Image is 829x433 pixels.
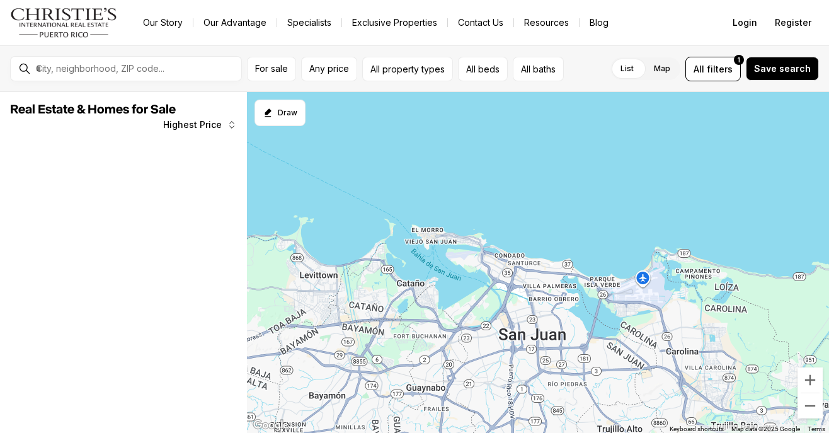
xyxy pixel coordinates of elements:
[733,18,757,28] span: Login
[610,57,644,80] label: List
[767,10,819,35] button: Register
[342,14,447,32] a: Exclusive Properties
[133,14,193,32] a: Our Story
[738,55,740,65] span: 1
[309,64,349,74] span: Any price
[156,112,244,137] button: Highest Price
[514,14,579,32] a: Resources
[644,57,680,80] label: Map
[775,18,811,28] span: Register
[685,57,741,81] button: Allfilters1
[746,57,819,81] button: Save search
[754,64,811,74] span: Save search
[255,64,288,74] span: For sale
[362,57,453,81] button: All property types
[301,57,357,81] button: Any price
[513,57,564,81] button: All baths
[10,103,176,116] span: Real Estate & Homes for Sale
[247,57,296,81] button: For sale
[163,120,222,130] span: Highest Price
[448,14,513,32] button: Contact Us
[458,57,508,81] button: All beds
[193,14,277,32] a: Our Advantage
[707,62,733,76] span: filters
[254,100,306,126] button: Start drawing
[580,14,619,32] a: Blog
[277,14,341,32] a: Specialists
[10,8,118,38] img: logo
[694,62,704,76] span: All
[725,10,765,35] button: Login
